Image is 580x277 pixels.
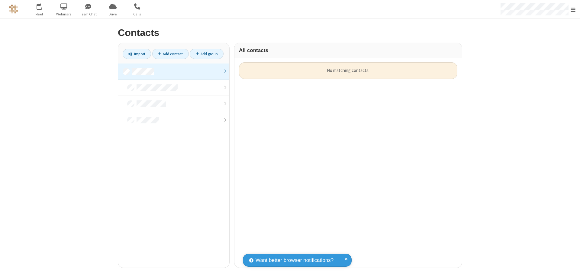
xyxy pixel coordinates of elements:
[28,11,51,17] span: Meet
[53,11,75,17] span: Webinars
[190,49,224,59] a: Add group
[239,62,457,79] div: No matching contacts.
[256,256,333,264] span: Want better browser notifications?
[239,47,457,53] h3: All contacts
[9,5,18,14] img: QA Selenium DO NOT DELETE OR CHANGE
[234,58,462,268] div: grid
[41,3,45,8] div: 1
[118,28,462,38] h2: Contacts
[77,11,100,17] span: Team Chat
[123,49,151,59] a: Import
[126,11,149,17] span: Calls
[101,11,124,17] span: Drive
[152,49,189,59] a: Add contact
